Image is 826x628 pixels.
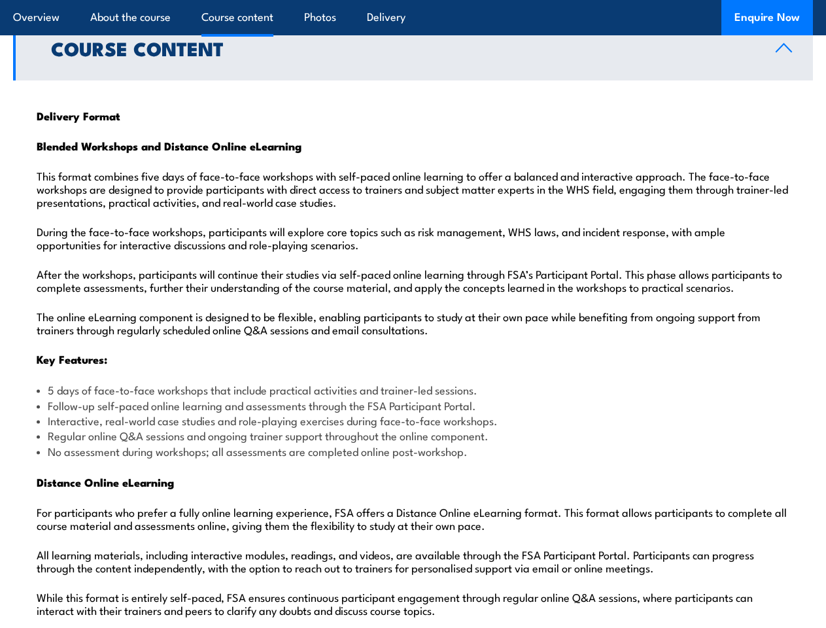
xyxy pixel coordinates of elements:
p: All learning materials, including interactive modules, readings, and videos, are available throug... [37,548,789,574]
p: After the workshops, participants will continue their studies via self-paced online learning thro... [37,267,789,293]
strong: Distance Online eLearning [37,474,174,491]
li: Interactive, real-world case studies and role-playing exercises during face-to-face workshops. [37,413,789,428]
strong: Delivery Format [37,107,120,124]
p: This format combines five days of face-to-face workshops with self-paced online learning to offer... [37,169,789,208]
strong: Blended Workshops and Distance Online eLearning [37,137,301,154]
h2: Course Content [51,39,755,56]
p: The online eLearning component is designed to be flexible, enabling participants to study at thei... [37,309,789,336]
p: During the face-to-face workshops, participants will explore core topics such as risk management,... [37,224,789,251]
p: While this format is entirely self-paced, FSA ensures continuous participant engagement through r... [37,590,789,616]
li: Regular online Q&A sessions and ongoing trainer support throughout the online component. [37,428,789,443]
p: For participants who prefer a fully online learning experience, FSA offers a Distance Online eLea... [37,505,789,531]
li: No assessment during workshops; all assessments are completed online post-workshop. [37,444,789,459]
li: Follow-up self-paced online learning and assessments through the FSA Participant Portal. [37,398,789,413]
strong: Key Features: [37,351,107,368]
li: 5 days of face-to-face workshops that include practical activities and trainer-led sessions. [37,382,789,397]
a: Course Content [13,15,813,80]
